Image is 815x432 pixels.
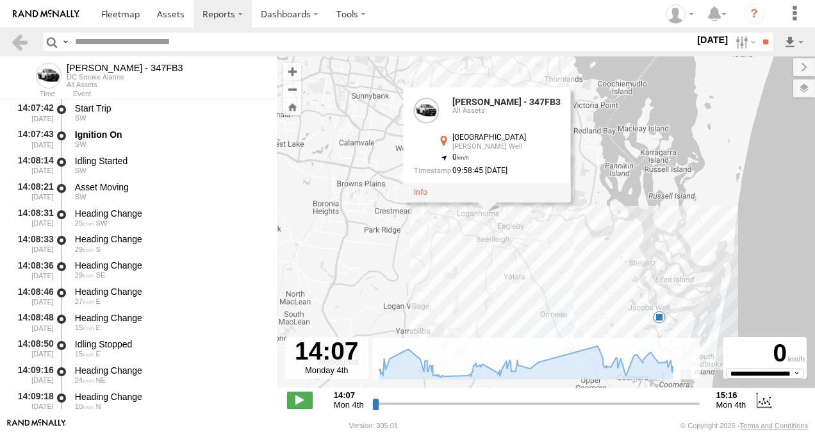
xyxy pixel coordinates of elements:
[283,63,301,80] button: Zoom in
[725,339,805,369] div: 0
[716,400,746,410] span: Mon 4th Aug 2025
[73,91,277,97] div: Event
[414,188,427,197] a: View Asset Details
[283,80,301,98] button: Zoom out
[452,144,561,151] div: [PERSON_NAME] Well
[452,134,561,142] div: [GEOGRAPHIC_DATA]
[452,108,561,115] div: All Assets
[75,167,86,174] span: Heading: 236
[287,392,313,408] label: Play/Stop
[10,179,55,203] div: 14:08:21 [DATE]
[10,33,29,51] a: Back to previous Page
[680,422,808,429] div: © Copyright 2025 -
[10,258,55,281] div: 14:08:36 [DATE]
[414,167,561,176] div: Date/time of location update
[75,103,265,114] div: Start Trip
[10,336,55,360] div: 14:08:50 [DATE]
[10,153,55,177] div: 14:08:14 [DATE]
[7,419,66,432] a: Visit our Website
[334,400,364,410] span: Mon 4th Aug 2025
[75,193,86,201] span: Heading: 236
[452,153,470,162] span: 0
[67,81,183,88] div: All Assets
[75,312,265,324] div: Heading Change
[75,260,265,271] div: Heading Change
[75,391,265,403] div: Heading Change
[10,91,55,97] div: Time
[10,232,55,256] div: 14:08:33 [DATE]
[695,33,730,47] label: [DATE]
[349,422,398,429] div: Version: 305.01
[96,403,101,410] span: Heading: 343
[75,245,94,253] span: 29
[96,245,101,253] span: Heading: 173
[783,33,805,51] label: Export results as...
[96,271,106,279] span: Heading: 139
[10,127,55,151] div: 14:07:43 [DATE]
[75,129,265,140] div: Ignition On
[744,4,764,24] i: ?
[75,233,265,245] div: Heading Change
[75,114,86,122] span: Heading: 236
[661,4,698,24] div: Marco DiBenedetto
[10,389,55,413] div: 14:09:18 [DATE]
[10,284,55,308] div: 14:08:46 [DATE]
[10,310,55,334] div: 14:08:48 [DATE]
[414,98,440,124] a: View Asset Details
[75,376,94,384] span: 24
[10,363,55,386] div: 14:09:16 [DATE]
[730,33,758,51] label: Search Filter Options
[740,422,808,429] a: Terms and Conditions
[75,350,94,358] span: 15
[283,98,301,115] button: Zoom Home
[452,97,561,108] a: [PERSON_NAME] - 347FB3
[75,140,86,148] span: Heading: 236
[10,101,55,124] div: 14:07:42 [DATE]
[75,286,265,297] div: Heading Change
[75,181,265,193] div: Asset Moving
[75,403,94,410] span: 10
[67,63,183,73] div: Alex - 347FB3 - View Asset History
[96,297,101,305] span: Heading: 106
[75,208,265,219] div: Heading Change
[75,297,94,305] span: 27
[96,376,106,384] span: Heading: 27
[60,33,70,51] label: Search Query
[75,338,265,350] div: Idling Stopped
[67,73,183,81] div: DC Smoke Alarms
[75,324,94,331] span: 15
[10,206,55,229] div: 14:08:31 [DATE]
[96,324,101,331] span: Heading: 73
[96,350,101,358] span: Heading: 69
[75,155,265,167] div: Idling Started
[716,390,746,400] strong: 15:16
[75,365,265,376] div: Heading Change
[75,219,94,227] span: 25
[96,219,108,227] span: Heading: 206
[334,390,364,400] strong: 14:07
[75,271,94,279] span: 29
[13,10,79,19] img: rand-logo.svg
